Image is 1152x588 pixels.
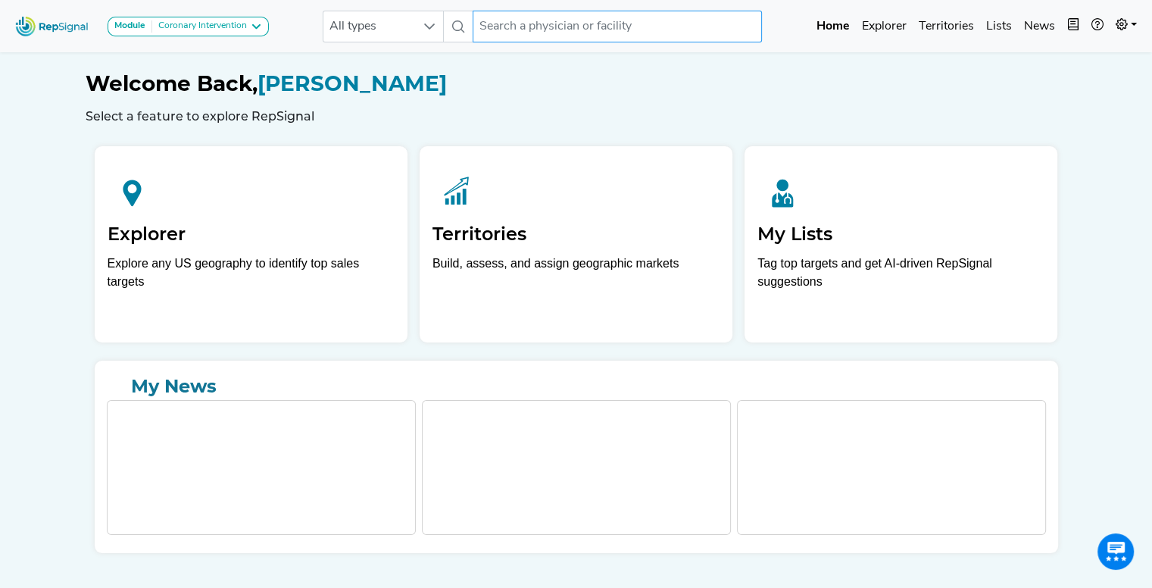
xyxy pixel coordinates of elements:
a: News [1018,11,1061,42]
p: Tag top targets and get AI-driven RepSignal suggestions [757,255,1044,299]
p: Build, assess, and assign geographic markets [432,255,720,299]
span: Welcome Back, [86,70,258,96]
a: ExplorerExplore any US geography to identify top sales targets [95,146,407,342]
h1: [PERSON_NAME] [86,71,1067,97]
strong: Module [114,21,145,30]
h6: Select a feature to explore RepSignal [86,109,1067,124]
button: Intel Book [1061,11,1085,42]
a: Lists [980,11,1018,42]
h2: Territories [432,224,720,246]
h2: My Lists [757,224,1044,246]
a: My ListsTag top targets and get AI-driven RepSignal suggestions [745,146,1057,342]
a: Territories [913,11,980,42]
a: Explorer [856,11,913,42]
button: ModuleCoronary Intervention [108,17,269,36]
div: Explore any US geography to identify top sales targets [108,255,395,291]
div: Coronary Intervention [152,20,247,33]
span: All types [323,11,414,42]
a: Home [810,11,856,42]
a: TerritoriesBuild, assess, and assign geographic markets [420,146,732,342]
a: My News [107,373,1046,400]
h2: Explorer [108,224,395,246]
input: Search a physician or facility [473,11,762,42]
